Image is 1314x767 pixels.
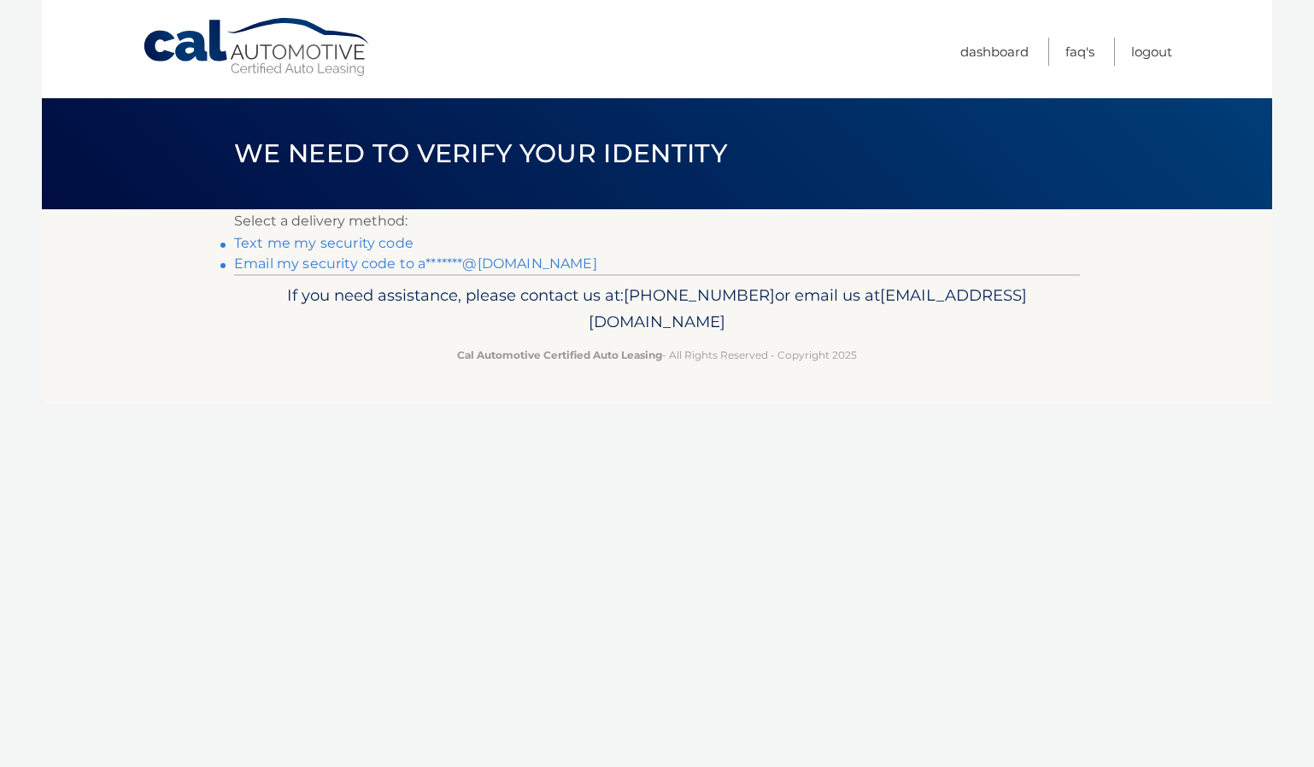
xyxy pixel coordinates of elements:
[245,346,1069,364] p: - All Rights Reserved - Copyright 2025
[234,235,414,251] a: Text me my security code
[234,138,727,169] span: We need to verify your identity
[142,17,372,78] a: Cal Automotive
[624,285,775,305] span: [PHONE_NUMBER]
[457,348,662,361] strong: Cal Automotive Certified Auto Leasing
[234,255,597,272] a: Email my security code to a*******@[DOMAIN_NAME]
[960,38,1029,66] a: Dashboard
[234,209,1080,233] p: Select a delivery method:
[245,282,1069,337] p: If you need assistance, please contact us at: or email us at
[1065,38,1094,66] a: FAQ's
[1131,38,1172,66] a: Logout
